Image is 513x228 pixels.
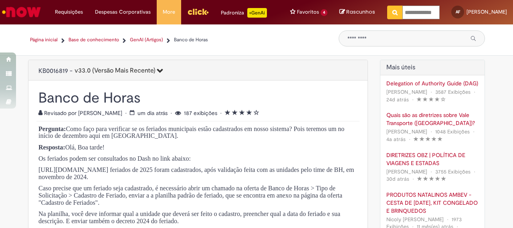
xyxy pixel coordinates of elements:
[75,64,163,78] button: 33.0 (Versão Mais Recente)
[65,144,105,151] span: Olá, Boa tarde!
[137,109,168,117] span: um dia atrás
[254,110,259,115] i: 5
[247,8,267,18] p: +GenAi
[387,6,403,19] button: Pesquisar
[386,151,479,167] a: DIRETRIZES OBZ | POLÍTICA DE VIAGENS E ESTADAS
[297,8,319,16] span: Favoritos
[386,111,479,127] a: Quais são as diretrizes sobre Vale Transporte ([GEOGRAPHIC_DATA])?
[445,214,450,225] span: •
[174,36,208,43] span: Banco de Horas
[38,185,342,206] span: Caso precise que um feriado seja cadastrado, é necessário abrir um chamado na oferta de Banco de ...
[386,191,479,215] a: PRODUTOS NATALINOS AMBEV - CESTA DE [DATE], KIT CONGELADO E BRINQUEDOS
[95,8,151,16] span: Despesas Corporativas
[467,8,507,15] span: [PERSON_NAME]
[386,136,406,143] time: 29/10/2021 14:50:07
[38,91,357,105] h1: Banco de Horas
[411,174,416,184] span: •
[386,176,409,182] time: 29/07/2025 17:40:49
[38,155,191,162] span: Os feriados podem ser consultados no Dash no link abaixo:
[171,109,174,117] span: •
[187,6,209,18] img: click_logo_yellow_360x200.png
[137,109,168,117] time: 27/08/2025 10:44:06
[407,134,412,145] span: •
[220,109,223,117] span: •
[239,110,245,115] i: 3
[386,96,409,103] span: 24d atrás
[386,216,444,223] span: Nicoly [PERSON_NAME]
[163,8,175,16] span: More
[429,87,434,97] span: •
[429,126,434,137] span: •
[435,128,470,135] span: 1048 Exibições
[125,109,128,117] span: •
[38,144,65,151] span: Resposta:
[69,36,119,43] a: Base de conhecimento
[339,8,375,16] a: Rascunhos
[435,89,471,95] span: 3587 Exibições
[472,87,477,97] span: •
[456,9,460,14] span: AF
[472,166,477,177] span: •
[38,210,340,224] span: Na planilha, você deve informar qual a unidade que deverá ser feito o cadastro, preencher qual a ...
[38,109,124,117] span: Revisado por [PERSON_NAME]
[30,36,58,43] a: Página inicial
[221,8,267,18] div: Padroniza
[225,110,230,115] i: 1
[225,109,259,117] span: Classificação média do artigo - 4.0 de 5 estrelas
[232,110,238,115] i: 2
[38,125,344,139] span: Como faço para verificar se os feriados municipais estão cadastrados em nosso sistema? Pois terem...
[321,9,327,16] span: 4
[38,125,66,132] span: Pergunta:
[386,89,427,95] span: [PERSON_NAME]
[429,166,434,177] span: •
[1,4,42,20] img: ServiceNow
[38,166,354,180] span: [URL][DOMAIN_NAME] feriados de 2025 foram cadastrados, após validação feita com as unidades pelo ...
[38,67,68,75] span: KB0016819
[386,128,427,135] span: [PERSON_NAME]
[184,109,217,117] span: 187 exibições
[130,36,163,43] a: GenAI (Artigos)
[55,8,83,16] span: Requisições
[386,176,409,182] span: 30d atrás
[386,96,409,103] time: 04/08/2025 15:44:51
[70,67,163,75] span: -
[410,94,415,105] span: •
[471,126,476,137] span: •
[346,8,375,16] span: Rascunhos
[386,136,406,143] span: 4a atrás
[435,168,471,175] span: 3755 Exibições
[246,110,252,115] i: 4
[386,79,479,87] a: Delegation of Authority Guide (DAG)
[386,168,427,175] span: [PERSON_NAME]
[386,64,479,71] h2: Artigos Mais Úteis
